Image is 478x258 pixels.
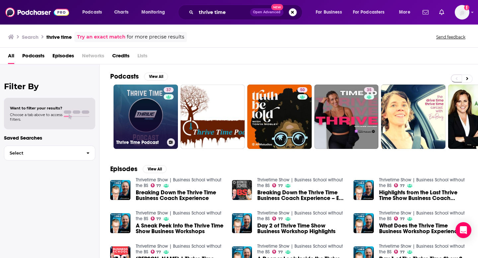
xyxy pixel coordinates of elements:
a: Thrivetime Show | Business School without the BS [136,243,221,255]
h2: Podcasts [110,72,139,81]
a: 37Thrive Time Podcast [114,85,178,149]
a: 77 [272,217,283,221]
a: Episodes [52,50,74,64]
span: 77 [156,184,161,187]
span: 77 [278,218,283,221]
a: 35 [314,85,379,149]
a: Thrivetime Show | Business School without the BS [379,177,465,188]
span: Logged in as megcassidy [455,5,469,20]
a: Breaking Down the Thrive Time Business Coach Experience [136,190,224,201]
span: For Business [316,8,342,17]
span: 35 [367,87,371,94]
a: A Sneak Peek Into the Thrive Time Show Business Workshops [136,223,224,234]
a: 77 [394,250,405,254]
a: 77 [151,250,161,254]
input: Search podcasts, credits, & more... [196,7,250,18]
img: Breaking Down the Thrive Time Business Coach Experience – Ep 245 [232,180,252,200]
a: Charts [110,7,132,18]
a: PodcastsView All [110,72,168,81]
a: 77 [151,217,161,221]
img: Day 2 of Thrive Time Show Business Workshop Highlights [232,213,252,233]
a: Thrivetime Show | Business School without the BS [257,177,343,188]
button: Select [4,146,95,161]
a: 50 [297,87,307,93]
button: Send feedback [434,34,467,40]
button: View All [143,165,167,173]
svg: Add a profile image [464,5,469,10]
button: Show profile menu [455,5,469,20]
span: Monitoring [141,8,165,17]
img: What Does the Thrive Time Business Workshop Experience Look Like? [354,213,374,233]
a: 77 [394,217,405,221]
img: Podchaser - Follow, Share and Rate Podcasts [5,6,69,19]
a: Try an exact match [77,33,125,41]
span: 50 [300,87,305,94]
span: for more precise results [127,33,184,41]
button: Open AdvancedNew [250,8,283,16]
span: Networks [82,50,104,64]
h2: Filter By [4,82,95,91]
button: open menu [394,7,419,18]
button: open menu [311,7,350,18]
a: Credits [112,50,129,64]
p: Saved Searches [4,135,95,141]
span: Charts [114,8,128,17]
img: A Sneak Peek Into the Thrive Time Show Business Workshops [110,213,130,233]
span: For Podcasters [353,8,385,17]
h2: Episodes [110,165,137,173]
a: Breaking Down the Thrive Time Business Coach Experience – Ep 245 [257,190,346,201]
span: 77 [400,218,405,221]
a: EpisodesView All [110,165,167,173]
a: Podcasts [22,50,44,64]
img: Breaking Down the Thrive Time Business Coach Experience [110,180,130,200]
span: 77 [400,184,405,187]
a: Show notifications dropdown [420,7,431,18]
span: 77 [278,184,283,187]
h3: thrive time [46,34,72,40]
span: Lists [137,50,147,64]
span: Podcasts [82,8,102,17]
button: open menu [349,7,394,18]
a: All [8,50,14,64]
a: 50 [247,85,312,149]
a: Thrivetime Show | Business School without the BS [257,243,343,255]
a: What Does the Thrive Time Business Workshop Experience Look Like? [379,223,467,234]
h3: Search [22,34,39,40]
a: 37 [164,87,174,93]
a: 77 [272,183,283,187]
span: 77 [400,251,405,254]
span: 37 [166,87,171,94]
img: Highlights from the Last Thrive Time Show Business Coach Workshop [354,180,374,200]
span: 77 [156,251,161,254]
a: 77 [151,183,161,187]
span: 77 [278,251,283,254]
button: View All [144,73,168,81]
span: 77 [156,218,161,221]
button: open menu [78,7,111,18]
span: New [271,4,283,10]
a: Thrivetime Show | Business School without the BS [136,210,221,222]
div: Search podcasts, credits, & more... [184,5,309,20]
a: Show notifications dropdown [437,7,447,18]
a: 35 [364,87,374,93]
span: More [399,8,410,17]
span: Choose a tab above to access filters. [10,112,62,122]
a: Highlights from the Last Thrive Time Show Business Coach Workshop [379,190,467,201]
span: Day 2 of Thrive Time Show Business Workshop Highlights [257,223,346,234]
button: open menu [137,7,174,18]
